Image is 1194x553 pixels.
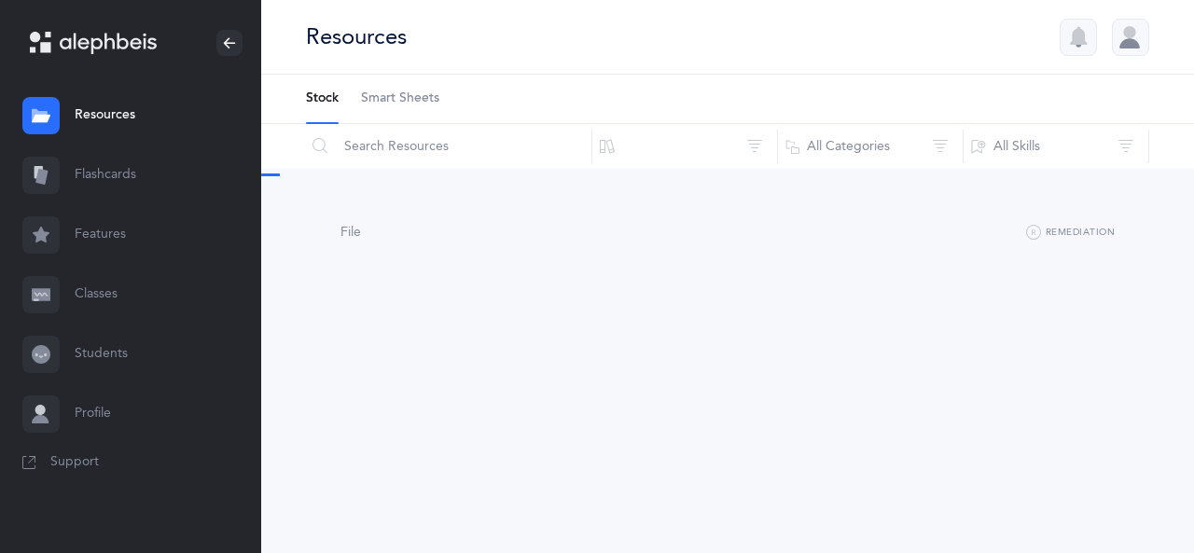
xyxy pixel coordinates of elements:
input: Search Resources [305,124,592,169]
span: Smart Sheets [361,90,439,108]
span: Support [50,453,99,472]
button: All Categories [777,124,964,169]
button: Remediation [1026,222,1115,244]
div: Resources [306,21,407,52]
button: All Skills [963,124,1149,169]
span: File [340,225,361,240]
